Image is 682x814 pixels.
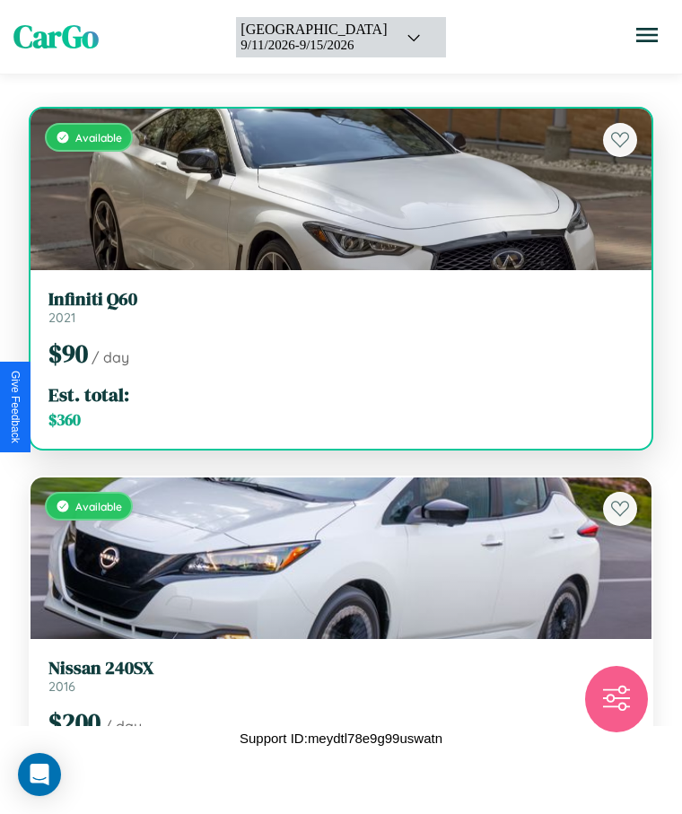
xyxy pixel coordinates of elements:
a: Infiniti Q602021 [48,288,634,326]
span: / day [104,717,142,735]
span: Available [75,131,122,144]
a: Nissan 240SX2016 [48,657,634,695]
div: Open Intercom Messenger [18,753,61,796]
h3: Infiniti Q60 [48,288,634,310]
span: Available [75,500,122,513]
span: 2021 [48,310,75,326]
div: [GEOGRAPHIC_DATA] [240,22,387,38]
div: Give Feedback [9,371,22,443]
span: CarGo [13,15,99,58]
span: $ 200 [48,705,101,740]
span: Est. total: [48,381,129,407]
div: 9 / 11 / 2026 - 9 / 15 / 2026 [240,38,387,53]
p: Support ID: meydtl78e9g99uswatn [240,726,442,750]
span: $ 90 [48,337,88,371]
span: / day [92,348,129,366]
span: $ 360 [48,409,81,431]
span: 2016 [48,678,75,695]
h3: Nissan 240SX [48,657,634,678]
